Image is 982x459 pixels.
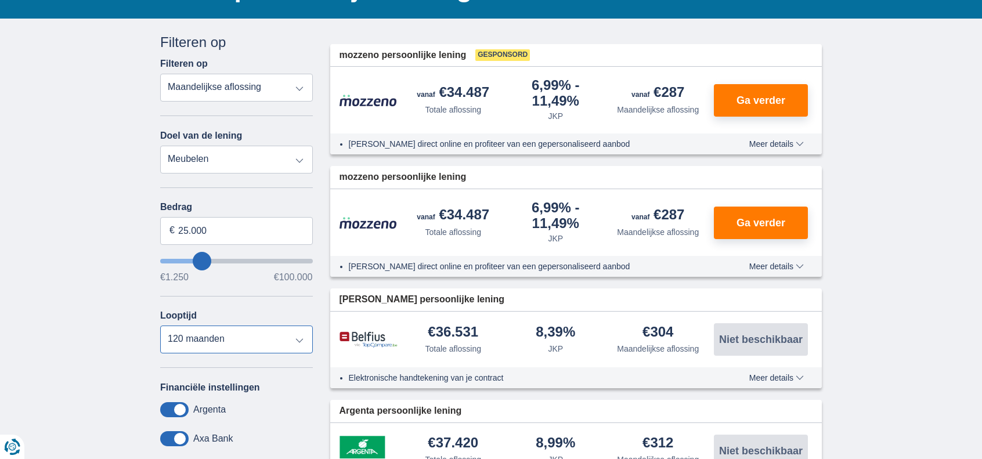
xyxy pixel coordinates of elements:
span: Meer details [749,262,804,270]
div: 6,99% [509,201,602,230]
label: Doel van de lening [160,131,242,141]
input: wantToBorrow [160,259,313,263]
div: JKP [548,233,563,244]
label: Filteren op [160,59,208,69]
span: [PERSON_NAME] persoonlijke lening [340,293,504,306]
div: JKP [548,343,563,355]
div: Totale aflossing [425,343,481,355]
div: JKP [548,110,563,122]
span: Meer details [749,374,804,382]
div: Maandelijkse aflossing [617,226,699,238]
label: Financiële instellingen [160,382,260,393]
span: €100.000 [274,273,313,282]
img: product.pl.alt Mozzeno [340,94,398,107]
div: Maandelijkse aflossing [617,343,699,355]
div: Totale aflossing [425,104,481,115]
span: Niet beschikbaar [719,334,803,345]
li: [PERSON_NAME] direct online en profiteer van een gepersonaliseerd aanbod [349,138,707,150]
button: Ga verder [714,84,808,117]
label: Bedrag [160,202,313,212]
div: €37.420 [428,436,478,451]
div: €34.487 [417,208,489,224]
span: Ga verder [736,218,785,228]
span: mozzeno persoonlijke lening [340,171,467,184]
button: Ga verder [714,207,808,239]
li: [PERSON_NAME] direct online en profiteer van een gepersonaliseerd aanbod [349,261,707,272]
span: Niet beschikbaar [719,446,803,456]
img: product.pl.alt Mozzeno [340,216,398,229]
span: €1.250 [160,273,189,282]
div: €312 [642,436,673,451]
div: €36.531 [428,325,478,341]
div: 8,99% [536,436,575,451]
div: 6,99% [509,78,602,108]
span: Gesponsord [475,49,530,61]
label: Looptijd [160,310,197,321]
div: Totale aflossing [425,226,481,238]
span: € [169,224,175,237]
span: Meer details [749,140,804,148]
button: Meer details [741,373,813,382]
img: product.pl.alt Belfius [340,331,398,348]
div: €287 [631,208,684,224]
div: €304 [642,325,673,341]
div: Filteren op [160,32,313,52]
div: Maandelijkse aflossing [617,104,699,115]
button: Niet beschikbaar [714,323,808,356]
div: 8,39% [536,325,575,341]
button: Meer details [741,139,813,149]
label: Argenta [193,404,226,415]
button: Meer details [741,262,813,271]
span: mozzeno persoonlijke lening [340,49,467,62]
label: Axa Bank [193,433,233,444]
div: €287 [631,85,684,102]
div: €34.487 [417,85,489,102]
span: Argenta persoonlijke lening [340,404,462,418]
span: Ga verder [736,95,785,106]
li: Elektronische handtekening van je contract [349,372,707,384]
